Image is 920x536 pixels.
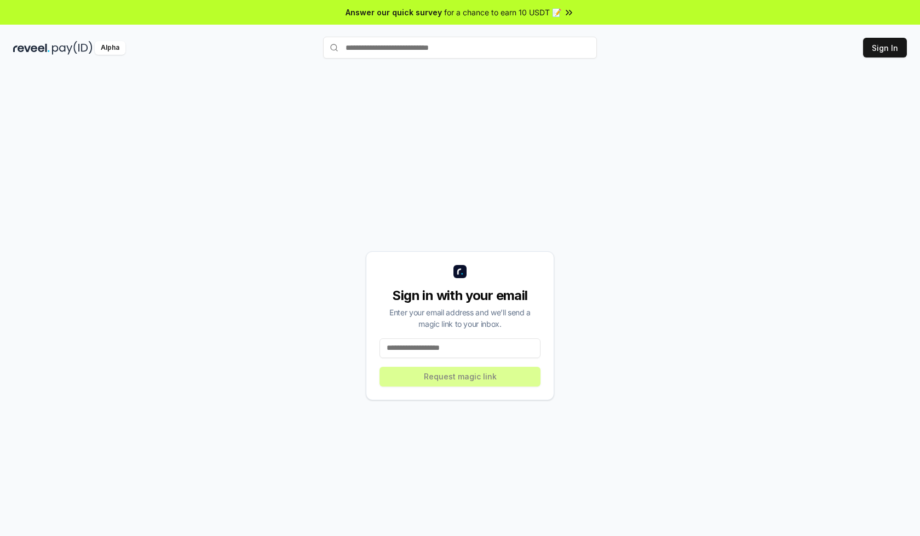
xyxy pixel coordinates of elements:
[453,265,467,278] img: logo_small
[95,41,125,55] div: Alpha
[346,7,442,18] span: Answer our quick survey
[380,287,540,304] div: Sign in with your email
[444,7,561,18] span: for a chance to earn 10 USDT 📝
[52,41,93,55] img: pay_id
[863,38,907,57] button: Sign In
[380,307,540,330] div: Enter your email address and we’ll send a magic link to your inbox.
[13,41,50,55] img: reveel_dark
